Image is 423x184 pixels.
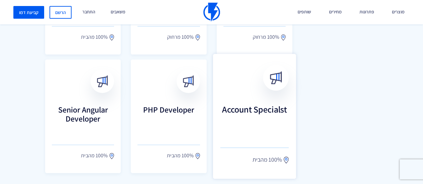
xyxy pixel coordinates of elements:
a: Account Specialst 100% מהבית [213,54,296,179]
h3: Account Specialst [220,104,289,134]
span: 100% מהבית [167,152,194,160]
a: PHP Developer 100% מהבית [131,59,206,173]
img: location.svg [195,34,200,41]
img: location.svg [109,153,114,159]
h3: Senior Angular Developer [52,105,114,132]
img: broadcast.svg [97,75,108,87]
img: location.svg [281,34,286,41]
img: broadcast.svg [269,71,282,84]
h3: PHP Developer [137,105,200,132]
span: 100% מהבית [81,33,108,41]
a: הרשם [49,6,72,19]
img: location.svg [195,153,200,159]
span: 100% מהבית [252,155,282,164]
span: 100% מהבית [81,152,108,160]
span: 100% מרחוק [167,33,194,41]
img: location.svg [284,156,289,164]
span: 100% מרחוק [253,33,279,41]
img: broadcast.svg [182,75,194,87]
a: קביעת דמו [13,6,44,19]
a: Senior Angular Developer 100% מהבית [45,59,121,173]
img: location.svg [109,34,114,41]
